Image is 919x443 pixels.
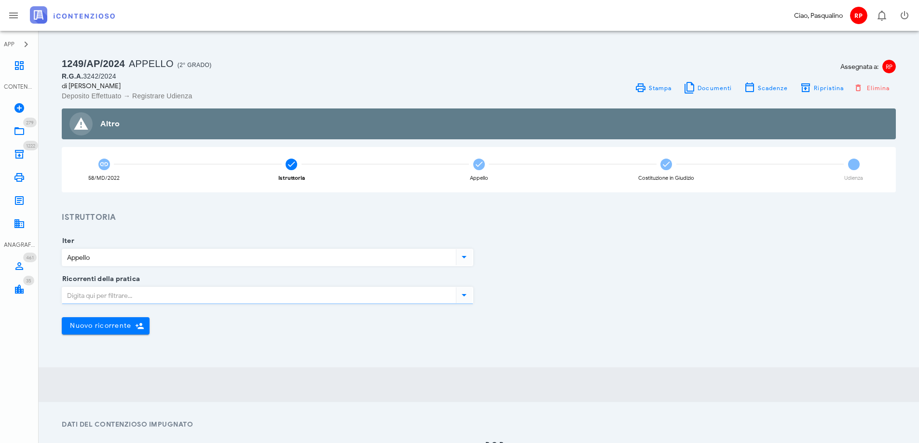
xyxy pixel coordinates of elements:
[856,83,890,92] span: Elimina
[638,175,694,181] div: Costituzione in Giudizio
[757,84,788,92] span: Scadenze
[129,58,174,69] span: Appello
[847,4,870,27] button: RP
[62,71,473,81] div: 3242/2024
[840,62,878,72] span: Assegnata a:
[738,81,794,94] button: Scadenze
[794,81,850,94] button: Ripristina
[26,120,34,126] span: 279
[678,81,738,94] button: Documenti
[697,84,732,92] span: Documenti
[26,143,35,149] span: 1222
[62,58,125,69] span: 1249/AP/2024
[470,175,488,181] div: Appello
[23,118,37,127] span: Distintivo
[813,84,844,92] span: Ripristina
[648,84,672,92] span: Stampa
[23,141,38,150] span: Distintivo
[4,82,35,91] div: CONTENZIOSO
[23,253,37,262] span: Distintivo
[62,419,896,430] h4: Dati del contenzioso Impugnato
[870,4,893,27] button: Distintivo
[62,212,896,224] h3: Istruttoria
[850,81,896,94] button: Elimina
[844,175,863,181] div: Udienza
[69,322,131,330] span: Nuovo ricorrente
[26,278,31,284] span: 35
[59,236,74,246] label: Iter
[882,60,896,73] span: RP
[178,62,212,68] span: (2° Grado)
[850,7,867,24] span: RP
[62,317,150,335] button: Nuovo ricorrente
[4,241,35,249] div: ANAGRAFICA
[629,81,677,94] a: Stampa
[62,72,83,80] span: R.G.A.
[26,255,34,261] span: 461
[100,119,120,129] strong: Altro
[794,11,843,21] div: Ciao, Pasqualino
[278,175,305,181] div: Istruttoria
[88,175,120,181] div: 58/MD/2022
[30,6,115,24] img: logo-text-2x.png
[62,91,473,101] div: Deposito Effettuato → Registrare Udienza
[59,274,140,284] label: Ricorrenti della pratica
[23,276,34,285] span: Distintivo
[62,249,454,266] input: Iter
[62,287,454,304] input: Digita qui per filtrare...
[62,81,473,91] div: di [PERSON_NAME]
[848,159,860,170] span: 5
